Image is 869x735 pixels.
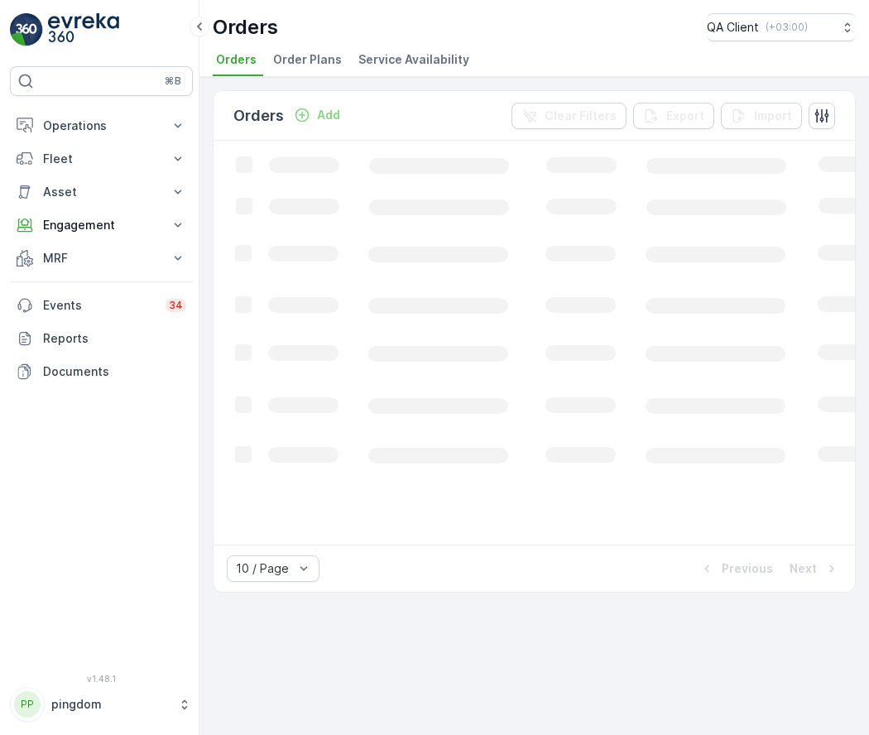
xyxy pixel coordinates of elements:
[43,118,160,134] p: Operations
[358,51,469,68] span: Service Availability
[169,299,183,312] p: 34
[10,322,193,355] a: Reports
[707,19,759,36] p: QA Client
[165,74,181,88] p: ⌘B
[10,209,193,242] button: Engagement
[317,107,340,123] p: Add
[697,559,775,579] button: Previous
[43,151,160,167] p: Fleet
[10,674,193,684] span: v 1.48.1
[43,363,186,380] p: Documents
[545,108,617,124] p: Clear Filters
[51,696,170,713] p: pingdom
[10,242,193,275] button: MRF
[10,13,43,46] img: logo
[287,105,347,125] button: Add
[10,109,193,142] button: Operations
[666,108,704,124] p: Export
[43,184,160,200] p: Asset
[10,355,193,388] a: Documents
[233,104,284,127] p: Orders
[754,108,792,124] p: Import
[273,51,342,68] span: Order Plans
[10,142,193,175] button: Fleet
[14,691,41,718] div: PP
[43,297,156,314] p: Events
[10,289,193,322] a: Events34
[10,687,193,722] button: PPpingdom
[633,103,714,129] button: Export
[721,103,802,129] button: Import
[216,51,257,68] span: Orders
[213,14,278,41] p: Orders
[43,330,186,347] p: Reports
[43,250,160,267] p: MRF
[48,13,119,46] img: logo_light-DOdMpM7g.png
[43,217,160,233] p: Engagement
[722,560,773,577] p: Previous
[790,560,817,577] p: Next
[766,21,808,34] p: ( +03:00 )
[707,13,856,41] button: QA Client(+03:00)
[10,175,193,209] button: Asset
[788,559,842,579] button: Next
[511,103,627,129] button: Clear Filters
